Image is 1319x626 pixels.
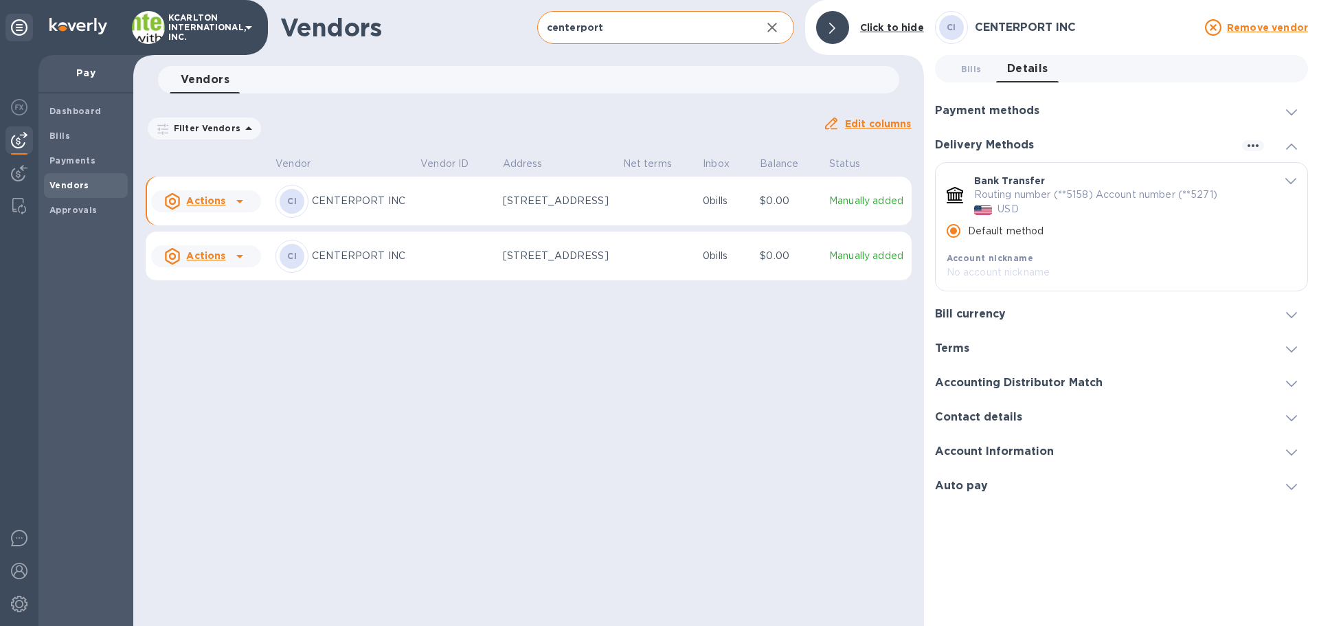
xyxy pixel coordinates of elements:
[935,104,1039,118] h3: Payment methods
[974,205,993,215] img: USD
[49,205,98,215] b: Approvals
[168,13,237,42] p: KCARLTON INTERNATIONAL, INC.
[935,445,1054,458] h3: Account Information
[947,253,1033,263] b: Account nickname
[760,157,798,171] p: Balance
[974,188,1217,202] p: Routing number (**5158) Account number (**5271)
[186,250,225,261] u: Actions
[5,14,33,41] div: Unpin categories
[503,194,612,208] p: [STREET_ADDRESS]
[947,265,1267,280] p: No account nickname
[935,411,1022,424] h3: Contact details
[997,202,1018,216] p: USD
[935,480,988,493] h3: Auto pay
[275,157,328,171] span: Vendor
[503,157,561,171] span: Address
[703,157,730,171] p: Inbox
[1227,22,1308,33] u: Remove vendor
[420,157,469,171] p: Vendor ID
[168,122,240,134] p: Filter Vendors
[312,249,409,263] p: CENTERPORT INC
[623,157,690,171] span: Net terms
[186,195,225,206] u: Actions
[49,155,95,166] b: Payments
[280,13,537,42] h1: Vendors
[829,249,906,263] p: Manually added
[275,157,311,171] p: Vendor
[49,131,70,141] b: Bills
[623,157,672,171] p: Net terms
[49,18,107,34] img: Logo
[503,249,612,263] p: [STREET_ADDRESS]
[312,194,409,208] p: CENTERPORT INC
[11,99,27,115] img: Foreign exchange
[935,308,1006,321] h3: Bill currency
[975,21,1197,34] h3: CENTERPORT INC
[935,162,1308,297] div: default-method
[49,106,102,116] b: Dashboard
[760,194,818,208] p: $0.00
[181,70,229,89] span: Vendors
[947,22,956,32] b: CI
[49,180,89,190] b: Vendors
[860,22,924,33] b: Click to hide
[935,377,1103,390] h3: Accounting Distributor Match
[287,196,297,206] b: CI
[974,174,1046,188] p: Bank Transfer
[420,157,486,171] span: Vendor ID
[503,157,543,171] p: Address
[829,194,906,208] p: Manually added
[703,249,749,263] p: 0 bills
[845,118,912,129] u: Edit columns
[935,342,969,355] h3: Terms
[968,224,1044,238] p: Default method
[287,251,297,261] b: CI
[829,157,860,171] p: Status
[760,157,816,171] span: Balance
[703,194,749,208] p: 0 bills
[1007,59,1048,78] span: Details
[961,62,982,76] span: Bills
[49,66,122,80] p: Pay
[935,139,1034,152] h3: Delivery Methods
[760,249,818,263] p: $0.00
[703,157,747,171] span: Inbox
